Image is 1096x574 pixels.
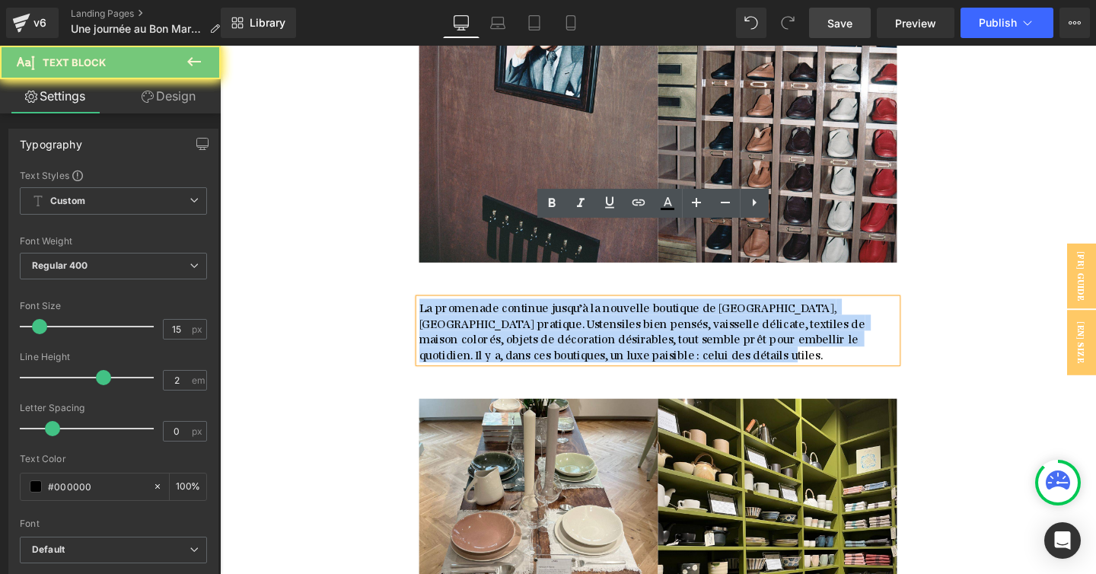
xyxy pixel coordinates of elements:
[113,79,224,113] a: Design
[50,195,85,208] b: Custom
[20,236,207,247] div: Font Weight
[71,23,203,35] span: Une journée au Bon Marché
[516,8,553,38] a: Tablet
[48,478,145,495] input: Color
[20,129,82,151] div: Typography
[1044,522,1081,559] div: Open Intercom Messenger
[6,8,59,38] a: v6
[250,16,285,30] span: Library
[32,544,65,556] i: Default
[827,15,852,31] span: Save
[1059,8,1090,38] button: More
[479,8,516,38] a: Laptop
[860,208,921,276] span: [FR] GUIDE DES TAILLES
[43,56,106,69] span: Text Block
[961,8,1053,38] button: Publish
[30,13,49,33] div: v6
[860,278,921,346] span: [EN] SIZE GUIDE
[20,301,207,311] div: Font Size
[553,8,589,38] a: Mobile
[170,474,206,500] div: %
[192,375,205,385] span: em
[32,260,88,271] b: Regular 400
[20,454,207,464] div: Text Color
[443,8,479,38] a: Desktop
[209,266,681,332] span: La promenade continue jusqu’à la nouvelle boutique de [GEOGRAPHIC_DATA], [GEOGRAPHIC_DATA] pratiq...
[20,518,207,529] div: Font
[895,15,936,31] span: Preview
[221,8,296,38] a: New Library
[71,8,232,20] a: Landing Pages
[20,169,207,181] div: Text Styles
[192,324,205,334] span: px
[192,426,205,436] span: px
[20,352,207,362] div: Line Height
[773,8,803,38] button: Redo
[20,403,207,413] div: Letter Spacing
[736,8,766,38] button: Undo
[877,8,954,38] a: Preview
[979,17,1017,29] span: Publish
